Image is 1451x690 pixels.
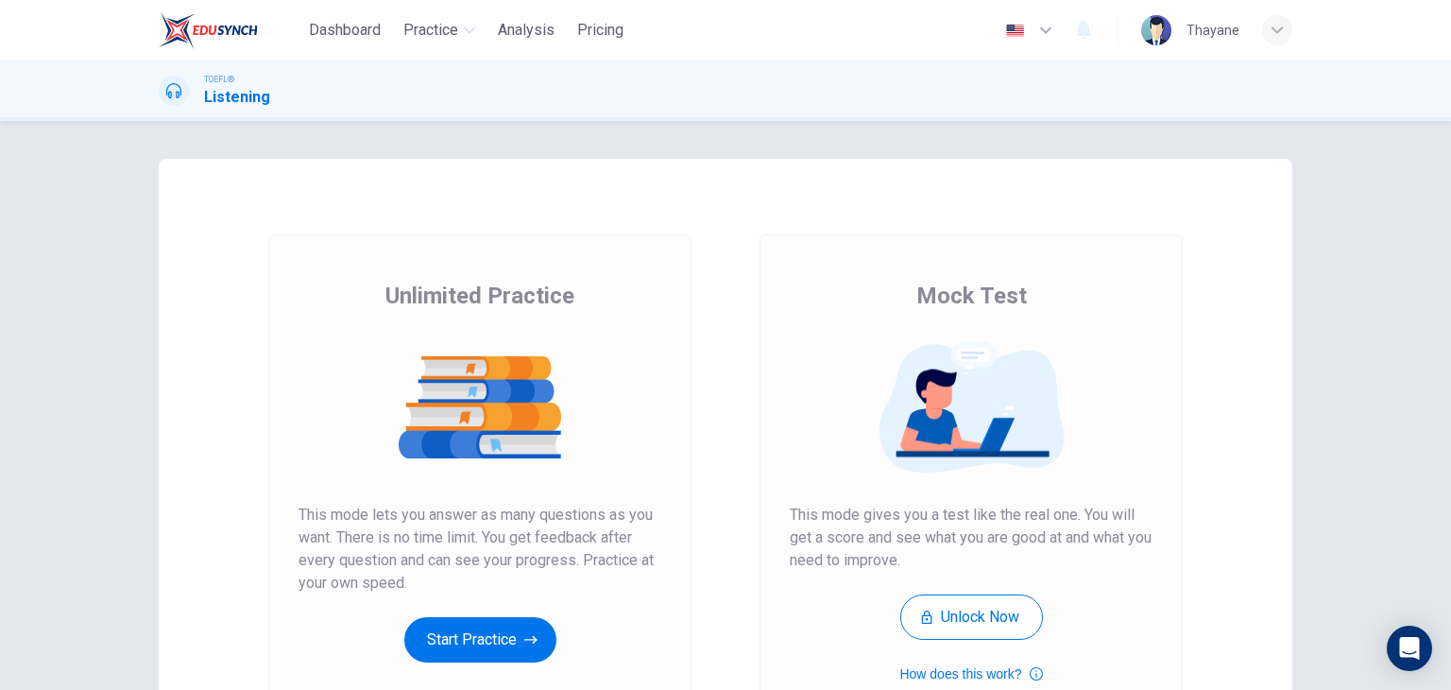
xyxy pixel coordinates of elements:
button: Dashboard [301,13,388,47]
button: How does this work? [899,663,1042,685]
span: This mode gives you a test like the real one. You will get a score and see what you are good at a... [790,504,1152,572]
span: Practice [403,19,458,42]
span: This mode lets you answer as many questions as you want. There is no time limit. You get feedback... [299,504,661,595]
span: Unlimited Practice [385,281,574,311]
button: Unlock Now [900,595,1043,640]
h1: Listening [204,86,270,109]
div: Open Intercom Messenger [1387,626,1432,671]
button: Practice [396,13,483,47]
button: Pricing [570,13,631,47]
button: Start Practice [404,617,556,663]
button: Analysis [490,13,562,47]
span: Dashboard [309,19,381,42]
div: Thayane [1186,19,1239,42]
span: TOEFL® [204,73,234,86]
a: EduSynch logo [159,11,301,49]
span: Mock Test [916,281,1027,311]
span: Analysis [498,19,555,42]
img: en [1003,24,1027,38]
img: EduSynch logo [159,11,258,49]
img: Profile picture [1141,15,1171,45]
span: Pricing [577,19,623,42]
